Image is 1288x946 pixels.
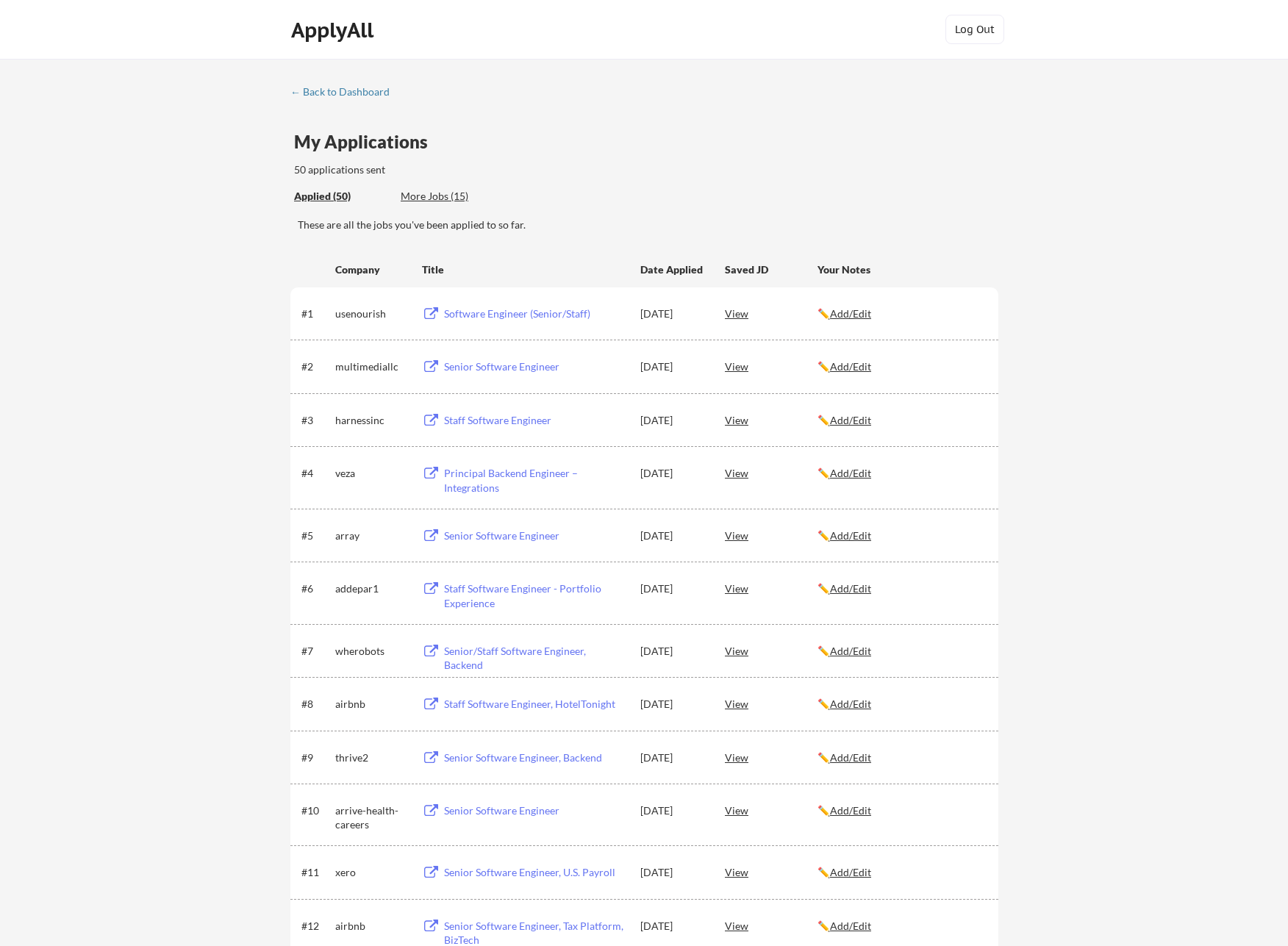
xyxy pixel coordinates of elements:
div: [DATE] [640,697,705,712]
div: These are all the jobs you've been applied to so far. [294,189,390,204]
div: View [725,797,817,823]
div: Senior/Staff Software Engineer, Backend [444,644,626,673]
div: Company [335,262,409,277]
div: #2 [301,359,330,374]
div: ✏️ [817,919,985,934]
div: multimediallc [335,359,409,374]
u: Add/Edit [830,582,871,595]
div: #4 [301,466,330,481]
div: View [725,637,817,664]
div: Software Engineer (Senior/Staff) [444,307,626,321]
u: Add/Edit [830,307,871,320]
div: [DATE] [640,644,705,659]
div: View [725,575,817,601]
u: Add/Edit [830,467,871,479]
u: Add/Edit [830,414,871,426]
div: Principal Backend Engineer – Integrations [444,466,626,495]
div: harnessinc [335,413,409,428]
div: ✏️ [817,865,985,880]
button: Log Out [945,15,1004,44]
u: Add/Edit [830,866,871,878]
div: More Jobs (15) [401,189,509,204]
div: addepar1 [335,581,409,596]
div: arrive-health-careers [335,803,409,832]
div: thrive2 [335,750,409,765]
div: ✏️ [817,466,985,481]
div: [DATE] [640,307,705,321]
u: Add/Edit [830,645,871,657]
div: airbnb [335,697,409,712]
u: Add/Edit [830,804,871,817]
div: Staff Software Engineer, HotelTonight [444,697,626,712]
div: #10 [301,803,330,818]
div: Senior Software Engineer [444,528,626,543]
div: ✏️ [817,581,985,596]
div: [DATE] [640,466,705,481]
u: Add/Edit [830,698,871,710]
div: These are job applications we think you'd be a good fit for, but couldn't apply you to automatica... [401,189,509,204]
div: veza [335,466,409,481]
div: [DATE] [640,803,705,818]
div: [DATE] [640,865,705,880]
div: Saved JD [725,256,817,282]
div: View [725,522,817,548]
div: usenourish [335,307,409,321]
div: View [725,353,817,379]
div: ✏️ [817,644,985,659]
a: ← Back to Dashboard [290,86,401,101]
div: wherobots [335,644,409,659]
div: View [725,300,817,326]
div: [DATE] [640,581,705,596]
div: ✏️ [817,803,985,818]
div: #9 [301,750,330,765]
div: Title [422,262,626,277]
div: ✏️ [817,413,985,428]
div: ✏️ [817,750,985,765]
div: #7 [301,644,330,659]
div: Applied (50) [294,189,390,204]
div: #12 [301,919,330,934]
div: Senior Software Engineer, Backend [444,750,626,765]
div: ✏️ [817,528,985,543]
div: Staff Software Engineer [444,413,626,428]
div: Staff Software Engineer - Portfolio Experience [444,581,626,610]
div: 50 applications sent [294,162,579,177]
div: [DATE] [640,413,705,428]
div: [DATE] [640,750,705,765]
div: ✏️ [817,307,985,321]
div: #8 [301,697,330,712]
div: These are all the jobs you've been applied to so far. [298,218,998,232]
div: View [725,690,817,717]
div: View [725,406,817,433]
div: View [725,459,817,486]
div: #1 [301,307,330,321]
div: My Applications [294,133,440,151]
div: xero [335,865,409,880]
div: View [725,859,817,885]
div: Your Notes [817,262,985,277]
div: [DATE] [640,359,705,374]
div: Senior Software Engineer [444,803,626,818]
div: Date Applied [640,262,705,277]
u: Add/Edit [830,360,871,373]
div: View [725,912,817,939]
div: Senior Software Engineer [444,359,626,374]
u: Add/Edit [830,920,871,932]
u: Add/Edit [830,751,871,764]
div: #5 [301,528,330,543]
div: ApplyAll [291,18,378,43]
div: [DATE] [640,528,705,543]
div: airbnb [335,919,409,934]
div: Senior Software Engineer, U.S. Payroll [444,865,626,880]
div: array [335,528,409,543]
div: #3 [301,413,330,428]
u: Add/Edit [830,529,871,542]
div: ✏️ [817,697,985,712]
div: #11 [301,865,330,880]
div: #6 [301,581,330,596]
div: ✏️ [817,359,985,374]
div: View [725,744,817,770]
div: [DATE] [640,919,705,934]
div: ← Back to Dashboard [290,87,401,97]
